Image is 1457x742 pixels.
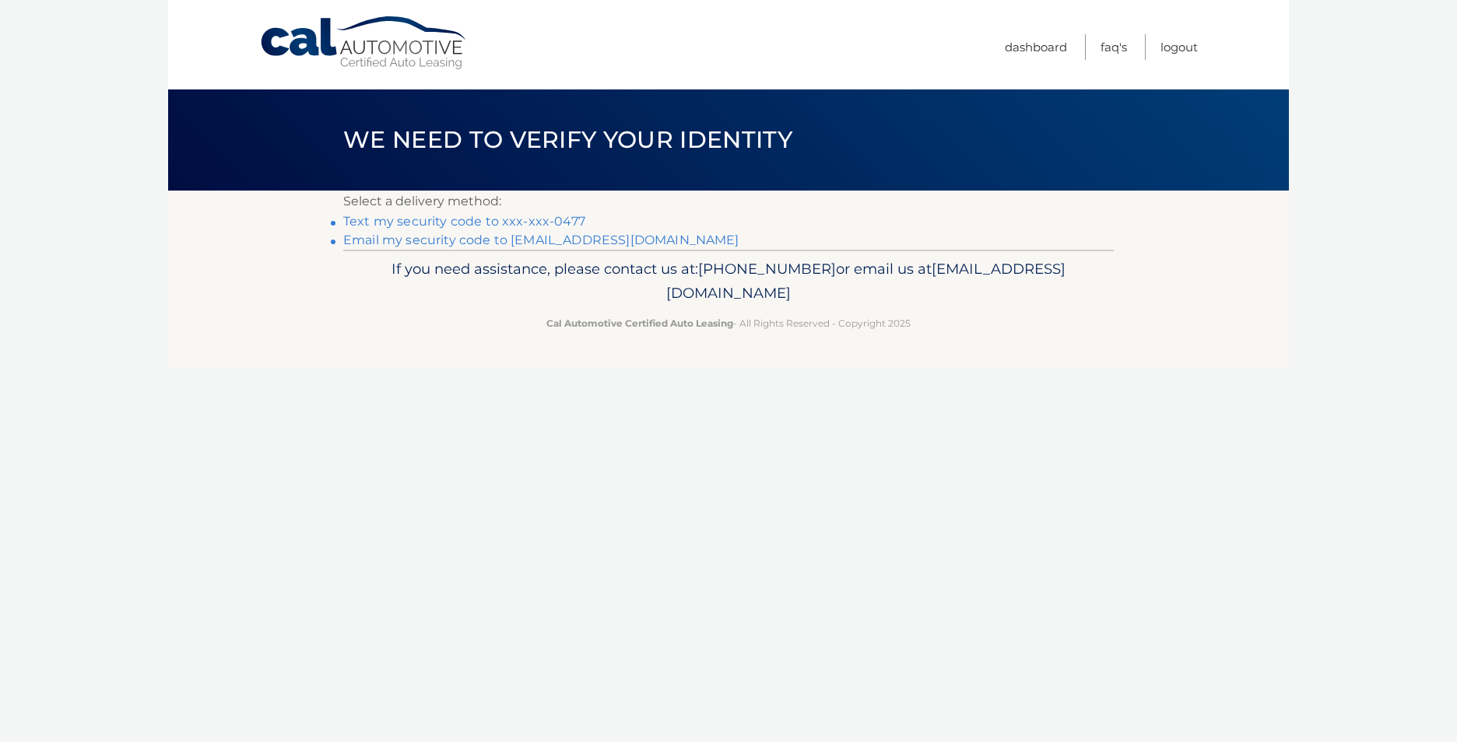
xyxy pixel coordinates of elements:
p: Select a delivery method: [343,191,1114,212]
a: FAQ's [1101,34,1127,60]
a: Dashboard [1005,34,1067,60]
p: If you need assistance, please contact us at: or email us at [353,257,1104,306]
a: Text my security code to xxx-xxx-0477 [343,214,585,229]
a: Email my security code to [EMAIL_ADDRESS][DOMAIN_NAME] [343,233,739,247]
a: Logout [1160,34,1198,60]
span: We need to verify your identity [343,125,792,154]
a: Cal Automotive [259,16,469,71]
span: [PHONE_NUMBER] [698,260,836,278]
strong: Cal Automotive Certified Auto Leasing [546,317,733,329]
p: - All Rights Reserved - Copyright 2025 [353,315,1104,331]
